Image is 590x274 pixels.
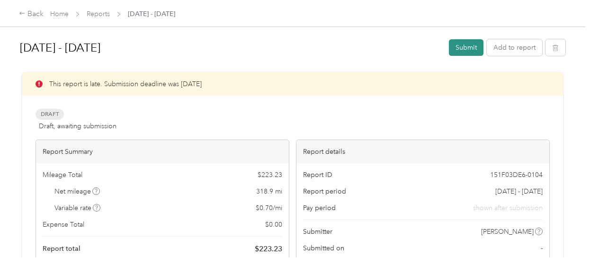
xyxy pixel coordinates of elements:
[50,10,69,18] a: Home
[449,39,483,56] button: Submit
[303,170,332,180] span: Report ID
[43,244,80,254] span: Report total
[303,227,332,237] span: Submitter
[255,243,282,255] span: $ 223.23
[296,140,549,163] div: Report details
[39,121,116,131] span: Draft, awaiting submission
[537,221,590,274] iframe: Everlance-gr Chat Button Frame
[256,203,282,213] span: $ 0.70 / mi
[19,9,44,20] div: Back
[20,36,442,59] h1: Aug 1 - 15, 2025
[265,220,282,230] span: $ 0.00
[258,170,282,180] span: $ 223.23
[303,243,344,253] span: Submitted on
[303,186,346,196] span: Report period
[54,203,101,213] span: Variable rate
[87,10,110,18] a: Reports
[43,220,84,230] span: Expense Total
[495,186,543,196] span: [DATE] - [DATE]
[43,170,82,180] span: Mileage Total
[481,227,534,237] span: [PERSON_NAME]
[36,109,64,120] span: Draft
[487,39,542,56] button: Add to report
[473,203,543,213] span: shown after submission
[303,203,336,213] span: Pay period
[54,186,100,196] span: Net mileage
[36,140,289,163] div: Report Summary
[128,9,175,19] span: [DATE] - [DATE]
[256,186,282,196] span: 318.9 mi
[22,72,563,96] div: This report is late. Submission deadline was [DATE]
[490,170,543,180] span: 151F03DE6-0104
